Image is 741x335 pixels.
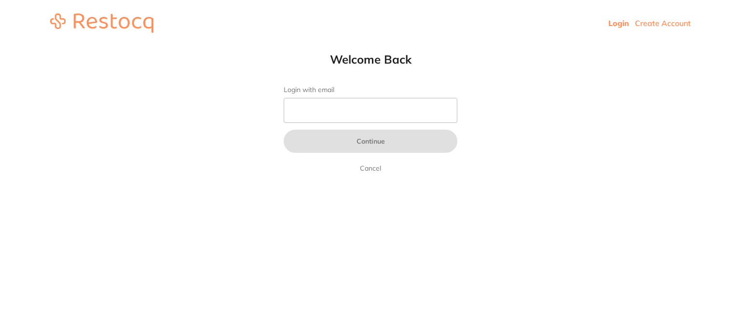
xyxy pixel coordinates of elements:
h1: Welcome Back [264,52,477,67]
label: Login with email [284,86,457,94]
button: Continue [284,130,457,153]
a: Login [608,18,629,28]
a: Cancel [358,162,383,174]
img: restocq_logo.svg [50,13,153,33]
a: Create Account [635,18,691,28]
